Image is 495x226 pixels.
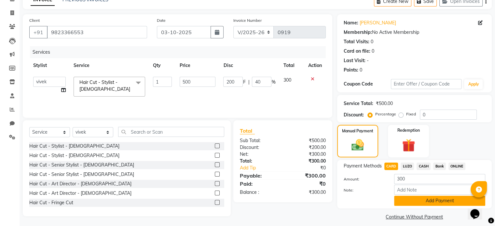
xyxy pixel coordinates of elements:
label: Fixed [406,111,416,117]
span: Payment Methods [344,163,382,169]
div: ₹300.00 [283,158,331,165]
th: Action [304,58,326,73]
th: Stylist [29,58,70,73]
div: Name: [344,20,358,26]
div: 0 [371,38,373,45]
a: [PERSON_NAME] [360,20,396,26]
a: Continue Without Payment [338,214,490,220]
div: Hair Cut - Art Director - [DEMOGRAPHIC_DATA] [29,180,131,187]
label: Percentage [375,111,396,117]
th: Disc [219,58,279,73]
div: Net: [235,151,283,158]
img: _gift.svg [398,137,419,153]
div: Paid: [235,180,283,188]
button: Apply [464,79,483,89]
div: ₹500.00 [283,137,331,144]
div: ₹300.00 [283,151,331,158]
iframe: chat widget [468,200,488,219]
span: 300 [283,77,291,83]
div: Hair Cut - Senior Stylist - [DEMOGRAPHIC_DATA] [29,171,134,178]
div: Last Visit: [344,57,365,64]
th: Price [176,58,219,73]
th: Service [70,58,149,73]
th: Qty [149,58,176,73]
div: Membership: [344,29,372,36]
div: ₹500.00 [376,100,393,107]
div: Service Total: [344,100,373,107]
label: Client [29,18,40,23]
div: Coupon Code [344,81,391,87]
div: Points: [344,67,358,73]
input: Amount [394,174,485,184]
span: % [271,79,275,86]
div: Discount: [235,144,283,151]
div: ₹0 [283,180,331,188]
label: Redemption [397,127,420,133]
span: ONLINE [448,163,465,170]
img: _cash.svg [348,138,368,152]
div: Hair Cut - Stylist - [DEMOGRAPHIC_DATA] [29,143,119,150]
label: Date [157,18,166,23]
div: Balance : [235,189,283,196]
input: Search by Name/Mobile/Email/Code [47,26,147,38]
span: LUZO [401,163,414,170]
span: CARD [384,163,398,170]
button: +91 [29,26,48,38]
div: Hair Cut - Stylist - [DEMOGRAPHIC_DATA] [29,152,119,159]
input: Add Note [394,185,485,195]
div: 0 [360,67,362,73]
input: Enter Offer / Coupon Code [391,79,462,89]
label: Amount: [339,176,389,182]
span: CASH [417,163,431,170]
div: ₹0 [291,165,330,171]
span: | [248,79,249,86]
div: Total Visits: [344,38,369,45]
div: Sub Total: [235,137,283,144]
label: Note: [339,187,389,193]
span: Hair Cut - Stylist - [DEMOGRAPHIC_DATA] [79,79,130,92]
label: Manual Payment [342,128,373,134]
div: Hair Cut - Art Director - [DEMOGRAPHIC_DATA] [29,190,131,197]
a: Add Tip [235,165,291,171]
div: 0 [372,48,374,55]
div: ₹200.00 [283,144,331,151]
span: Total [240,127,255,134]
th: Total [279,58,304,73]
div: Card on file: [344,48,370,55]
div: Discount: [344,112,364,118]
div: Total: [235,158,283,165]
div: Hair Cut - Senior Stylist - [DEMOGRAPHIC_DATA] [29,162,134,168]
span: F [243,79,245,86]
div: - [367,57,369,64]
input: Search or Scan [118,127,224,137]
a: x [130,86,133,92]
div: ₹300.00 [283,172,331,179]
div: Hair Cut - Fringe Cut [29,199,73,206]
div: Payable: [235,172,283,179]
button: Add Payment [394,196,485,206]
span: Bank [433,163,446,170]
label: Invoice Number [233,18,262,23]
div: No Active Membership [344,29,485,36]
div: Services [30,46,331,58]
div: ₹300.00 [283,189,331,196]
